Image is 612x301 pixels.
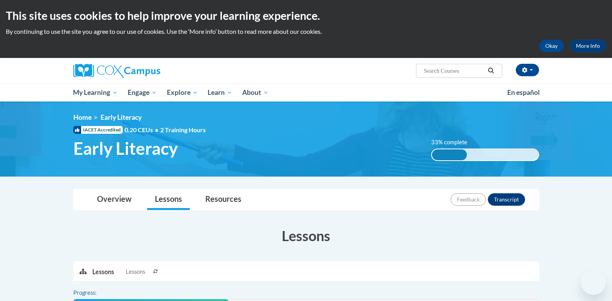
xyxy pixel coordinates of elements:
[516,64,539,76] button: Account Settings
[92,268,114,276] p: Lessons
[160,126,206,133] span: 2 Training Hours
[73,88,118,97] span: My Learning
[73,64,160,78] img: Cox Campus
[89,189,139,210] a: Overview
[126,268,145,276] span: Lessons
[570,40,606,52] a: More Info
[6,27,606,36] p: By continuing to use the site you agree to our use of cookies. Use the ‘More info’ button to read...
[73,113,92,121] a: Home
[502,84,545,101] a: En español
[451,193,486,206] button: Feedback
[68,84,123,101] a: My Learning
[581,270,606,295] iframe: Button to launch messaging window
[73,289,118,297] label: Progress:
[167,88,198,97] span: Explore
[123,84,162,101] a: Engage
[73,226,539,245] h3: Lessons
[73,138,178,159] span: Early Literacy
[539,40,564,52] button: Okay
[488,193,525,206] button: Transcript
[198,189,249,210] a: Resources
[73,64,221,78] a: Cox Campus
[128,88,157,97] span: Engage
[208,88,232,97] span: Learn
[432,149,467,160] div: 33% complete
[101,113,142,121] span: Early Literacy
[125,126,160,134] span: 0.20 CEUs
[507,88,540,96] span: En español
[203,84,237,101] a: Learn
[423,66,485,75] input: Search Courses
[147,189,190,210] a: Lessons
[62,84,551,101] div: Main menu
[6,8,606,23] h2: This site uses cookies to help improve your learning experience.
[73,126,123,134] span: IACET Accredited
[237,84,274,101] a: About
[162,84,203,101] a: Explore
[242,88,269,97] span: About
[431,138,476,147] label: 33% complete
[155,126,158,133] span: •
[485,66,497,75] button: Search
